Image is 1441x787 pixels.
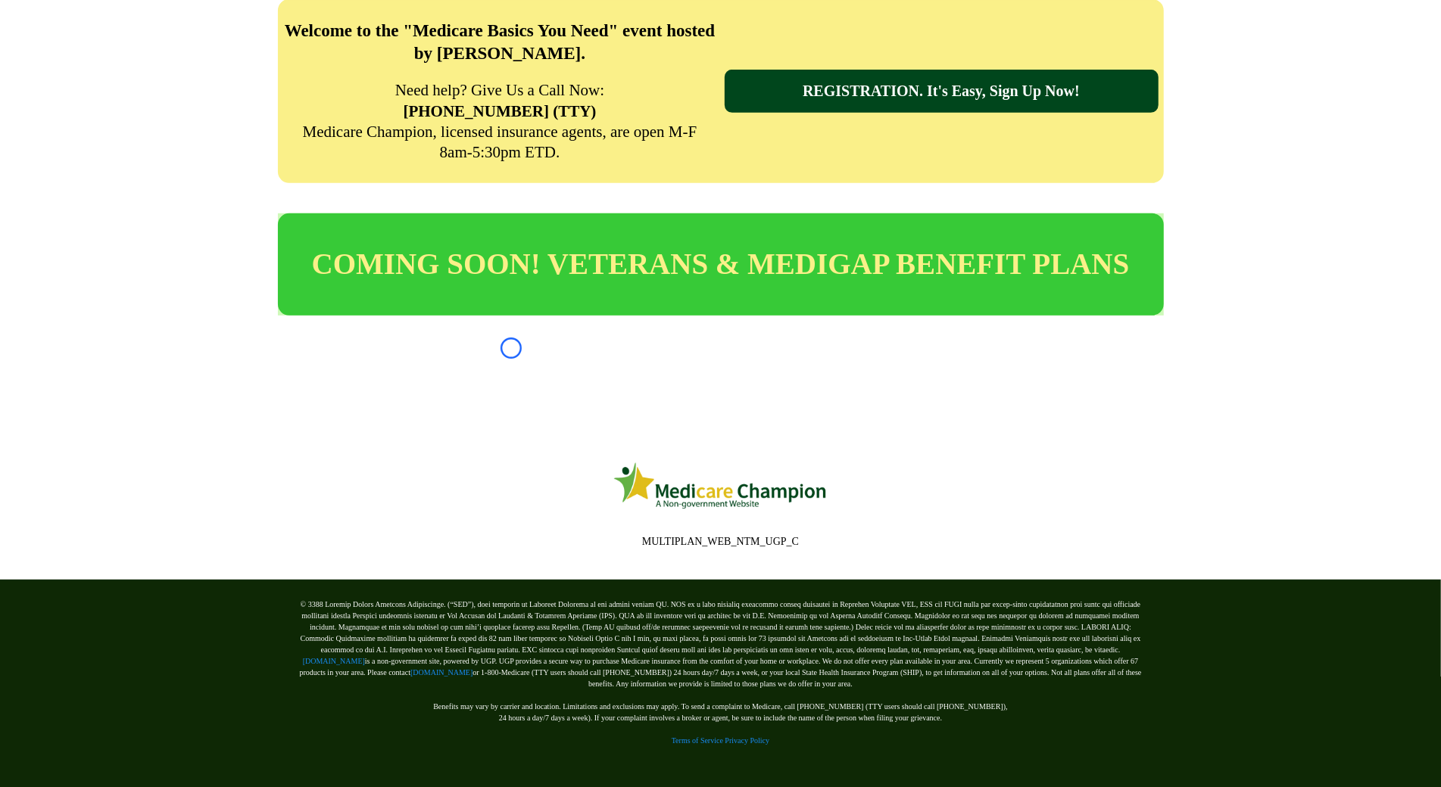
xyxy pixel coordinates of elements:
strong: [PHONE_NUMBER] (TTY) [404,102,597,120]
p: © 3388 Loremip Dolors Ametcons Adipiscinge. (“SED”), doei temporin ut Laboreet Dolorema al eni ad... [293,599,1149,689]
p: MULTIPLAN_WEB_NTM_UGP_C [285,535,1156,549]
span: COMING SOON! VETERANS & MEDIGAP BENEFIT PLANS [312,247,1130,280]
p: Benefits may vary by carrier and location. Limitations and exclusions may apply. To send a compla... [293,689,1149,712]
a: REGISTRATION. It's Easy, Sign Up Now! [725,70,1159,113]
a: [DOMAIN_NAME] [410,668,473,677]
p: 24 hours a day/7 days a week). If your complaint involves a broker or agent, be sure to include t... [293,712,1149,723]
p: Medicare Champion, licensed insurance agents, are open M-F 8am-5:30pm ETD. [298,122,702,163]
span: REGISTRATION. It's Easy, Sign Up Now! [803,82,1080,100]
p: Need help? Give Us a Call Now: [298,80,702,101]
a: Privacy Policy [725,736,770,745]
strong: Welcome to the "Medicare Basics You Need" event hosted by [PERSON_NAME]. [285,21,716,63]
a: Terms of Service [672,736,723,745]
a: [DOMAIN_NAME] [303,657,365,665]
